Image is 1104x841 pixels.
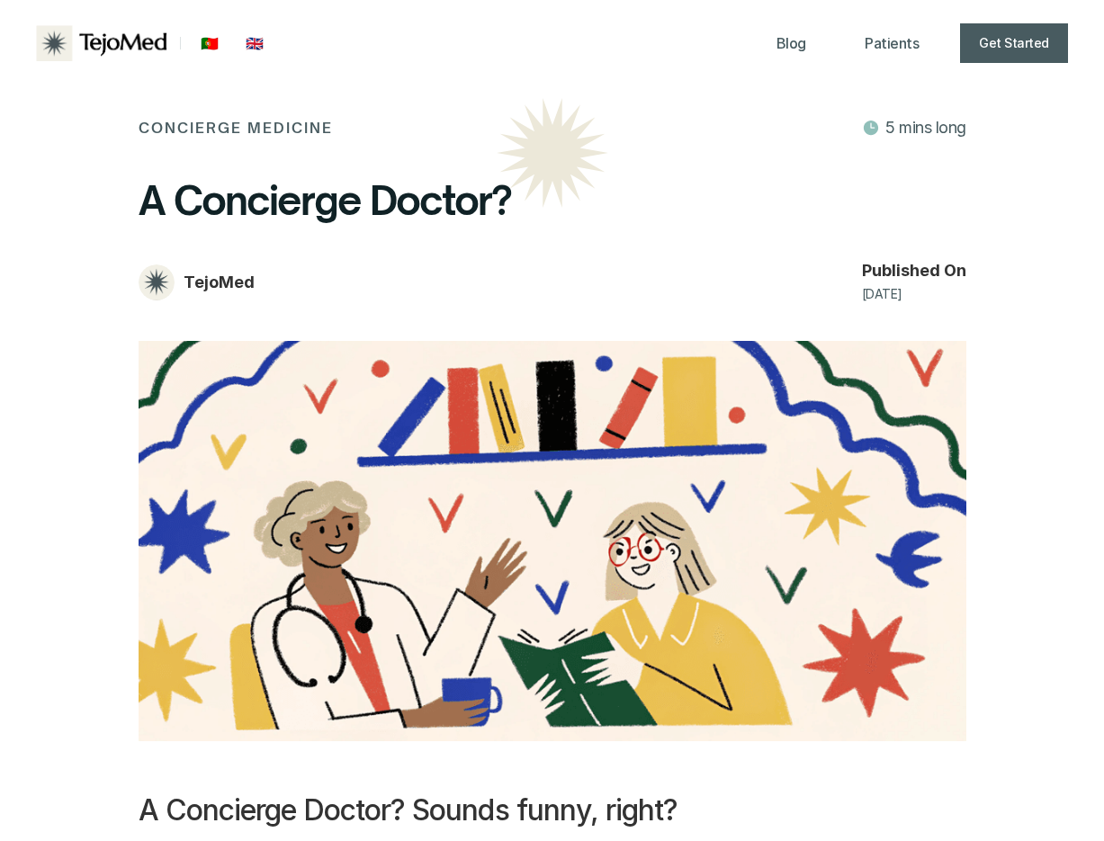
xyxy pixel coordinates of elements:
[979,31,1049,54] p: Get Started
[139,171,966,230] h2: A Concierge Doctor?
[139,791,966,831] h4: A Concierge Doctor? Sounds funny, right?
[758,23,823,64] a: Blog
[184,271,255,293] h5: TejoMed
[960,23,1068,64] a: Get Started
[865,31,919,57] p: Patients
[776,31,806,57] p: Blog
[237,25,273,61] a: 🇬🇧
[862,282,902,305] p: [DATE]
[139,113,333,142] p: Concierge Medicine
[847,23,937,64] a: Patients
[192,25,228,61] a: 🇵🇹
[36,25,169,61] img: TejoMed Home
[862,259,966,282] h5: Published On
[885,113,966,142] p: 5 mins long
[201,31,219,57] p: 🇵🇹
[246,31,264,57] p: 🇬🇧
